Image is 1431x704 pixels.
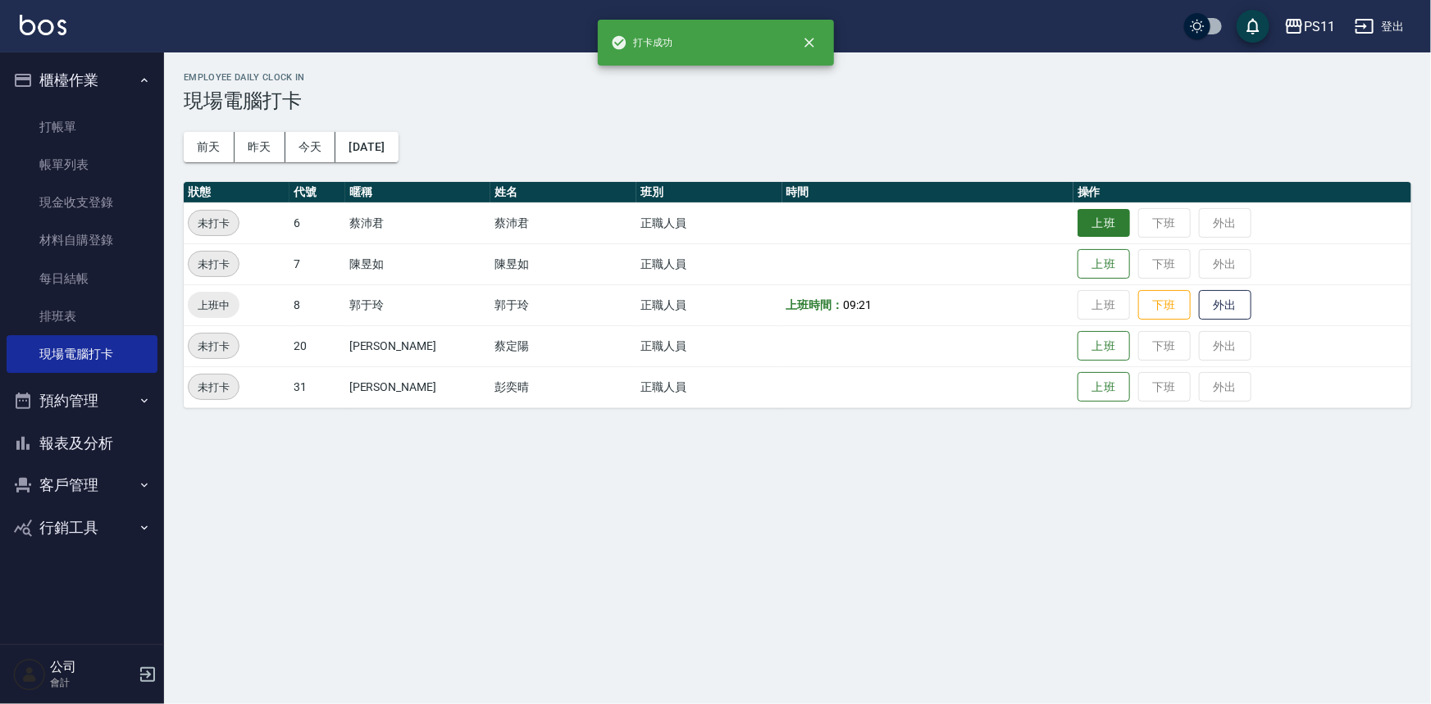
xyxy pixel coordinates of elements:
button: 上班 [1078,249,1130,279]
span: 未打卡 [189,256,239,273]
button: [DATE] [335,132,398,162]
button: 上班 [1078,209,1130,238]
td: 蔡沛君 [490,202,636,243]
span: 09:21 [843,298,872,311]
a: 現金收支登錄 [7,184,157,221]
th: 代號 [289,182,344,203]
td: 7 [289,243,344,284]
span: 未打卡 [189,338,239,355]
td: 31 [289,366,344,407]
td: 正職人員 [636,202,782,243]
img: Logo [20,15,66,35]
td: 郭于玲 [490,284,636,325]
a: 打帳單 [7,108,157,146]
a: 排班表 [7,297,157,335]
button: 報表及分析 [7,422,157,465]
button: 客戶管理 [7,464,157,506]
a: 帳單列表 [7,146,157,184]
button: PS11 [1278,10,1342,43]
a: 材料自購登錄 [7,221,157,259]
th: 操作 [1073,182,1411,203]
img: Person [13,658,46,691]
h2: Employee Daily Clock In [184,72,1411,83]
button: save [1237,10,1269,43]
td: 正職人員 [636,284,782,325]
a: 每日結帳 [7,260,157,297]
button: 今天 [285,132,336,162]
h5: 公司 [50,659,134,675]
th: 狀態 [184,182,289,203]
button: 預約管理 [7,379,157,422]
td: 彭奕晴 [490,366,636,407]
button: 行銷工具 [7,506,157,549]
p: 會計 [50,675,134,690]
td: 陳昱如 [490,243,636,284]
td: 20 [289,325,344,366]
th: 時間 [782,182,1073,203]
th: 姓名 [490,182,636,203]
span: 未打卡 [189,215,239,232]
span: 打卡成功 [611,34,673,51]
button: close [791,25,827,61]
td: 6 [289,202,344,243]
span: 未打卡 [189,379,239,396]
td: 正職人員 [636,325,782,366]
td: 陳昱如 [345,243,491,284]
button: 下班 [1138,290,1191,320]
button: 外出 [1199,290,1251,320]
button: 昨天 [235,132,285,162]
span: 上班中 [188,297,239,314]
div: PS11 [1304,16,1335,37]
button: 櫃檯作業 [7,59,157,102]
button: 上班 [1078,372,1130,402]
td: 蔡定陽 [490,325,636,366]
th: 班別 [636,182,782,203]
button: 前天 [184,132,235,162]
a: 現場電腦打卡 [7,335,157,373]
td: 正職人員 [636,366,782,407]
td: 8 [289,284,344,325]
td: 郭于玲 [345,284,491,325]
td: [PERSON_NAME] [345,366,491,407]
b: 上班時間： [786,298,844,311]
td: 正職人員 [636,243,782,284]
h3: 現場電腦打卡 [184,89,1411,112]
td: [PERSON_NAME] [345,325,491,366]
th: 暱稱 [345,182,491,203]
td: 蔡沛君 [345,202,491,243]
button: 登出 [1348,11,1411,42]
button: 上班 [1078,331,1130,361]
